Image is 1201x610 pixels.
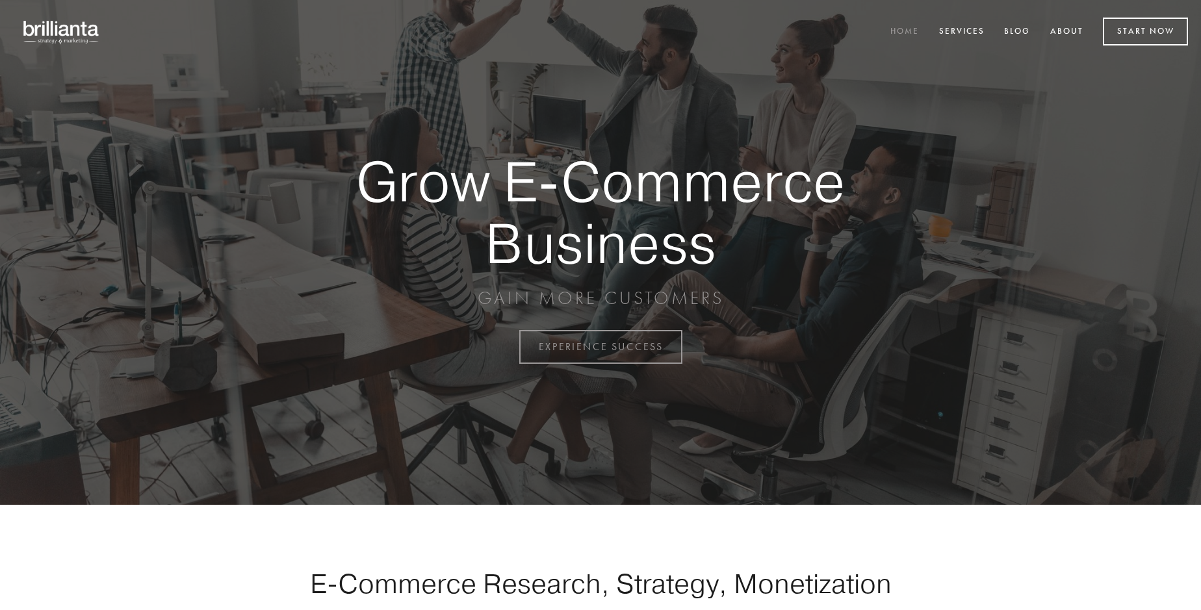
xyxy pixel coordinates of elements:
a: EXPERIENCE SUCCESS [519,330,682,364]
a: About [1042,21,1092,43]
a: Start Now [1103,18,1188,45]
a: Home [882,21,927,43]
a: Blog [996,21,1039,43]
h1: E-Commerce Research, Strategy, Monetization [269,567,932,600]
img: brillianta - research, strategy, marketing [13,13,110,51]
strong: Grow E-Commerce Business [311,151,890,273]
p: GAIN MORE CUSTOMERS [311,286,890,310]
a: Services [931,21,993,43]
